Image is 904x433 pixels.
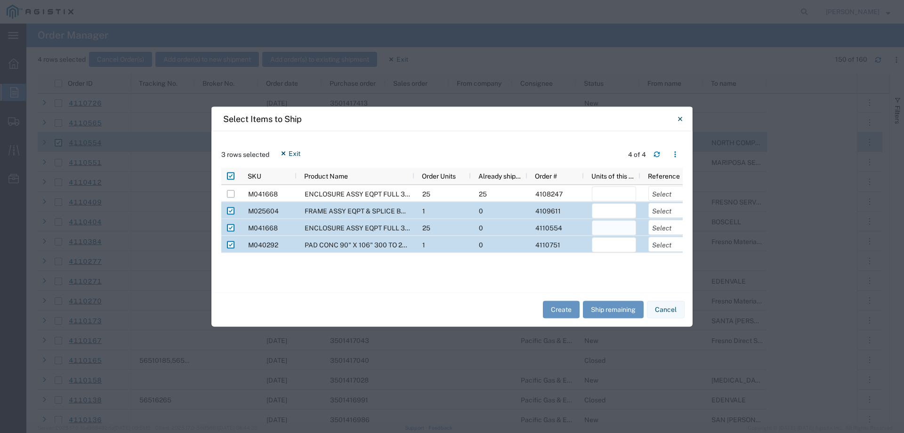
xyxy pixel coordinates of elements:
span: Reference [648,172,680,180]
span: 4109611 [535,207,561,214]
span: 25 [422,224,430,231]
button: Refresh table [649,147,664,162]
span: M041668 [248,224,278,231]
span: ENCLOSURE ASSY EQPT FULL 3"X5'X3'6" [305,224,436,231]
span: Already shipped [478,172,524,180]
span: Order Units [422,172,456,180]
span: 0 [479,224,483,231]
span: 1 [422,207,425,214]
h4: Select Items to Ship [223,113,302,125]
span: 0 [479,207,483,214]
span: ENCLOSURE ASSY EQPT FULL 3"X5'X3'6" [305,190,436,197]
button: Close [670,109,689,128]
span: 4110554 [535,224,562,231]
span: Units of this shipment [591,172,637,180]
span: PAD CONC 90" X 106" 300 TO 2500KVA [305,241,428,248]
span: 4110751 [535,241,560,248]
button: Exit [273,146,308,161]
span: 1 [422,241,425,248]
span: 0 [479,241,483,248]
span: SKU [248,172,261,180]
span: 4108247 [535,190,563,197]
span: M041668 [248,190,278,197]
button: Cancel [647,301,685,319]
span: M040292 [248,241,278,248]
div: 4 of 4 [628,149,646,159]
span: 25 [422,190,430,197]
span: FRAME ASSY EQPT & SPLICE BOX INCIDENTAL [305,207,451,214]
span: M025604 [248,207,279,214]
span: 3 rows selected [221,149,269,159]
span: Order # [535,172,557,180]
span: Product Name [304,172,348,180]
button: Ship remaining [583,301,644,319]
button: Create [543,301,580,319]
span: 25 [479,190,487,197]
